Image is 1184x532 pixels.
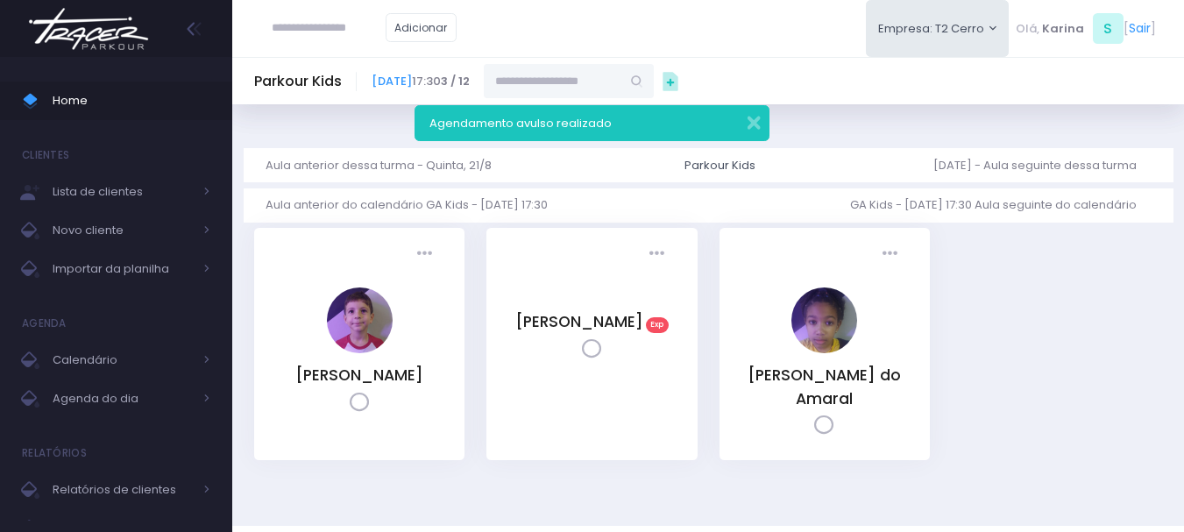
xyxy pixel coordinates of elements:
span: Relatórios de clientes [53,479,193,501]
a: GA Kids - [DATE] 17:30 Aula seguinte do calendário [850,188,1151,223]
span: Exp [646,317,669,333]
a: Aula anterior do calendário GA Kids - [DATE] 17:30 [266,188,562,223]
a: [DATE] - Aula seguinte dessa turma [933,148,1151,182]
span: Agendamento avulso realizado [429,115,612,131]
span: S [1093,13,1124,44]
a: Serena Odara M Gomes do Amaral [791,341,857,358]
h4: Relatórios [22,436,87,471]
span: Lista de clientes [53,181,193,203]
a: [DATE] [372,73,412,89]
img: Serena Odara M Gomes do Amaral [791,287,857,353]
div: Parkour Kids [684,157,755,174]
h5: Parkour Kids [254,73,342,90]
span: Novo cliente [53,219,193,242]
span: Agenda do dia [53,387,193,410]
img: Antonio Abrell Ribeiro [327,287,393,353]
a: Sair [1129,19,1151,38]
span: Calendário [53,349,193,372]
a: [PERSON_NAME] [295,365,423,386]
div: [ ] [1009,9,1162,48]
h4: Clientes [22,138,69,173]
a: [PERSON_NAME] [515,311,643,332]
h4: Agenda [22,306,67,341]
strong: 3 / 12 [441,73,470,89]
a: Aula anterior dessa turma - Quinta, 21/8 [266,148,506,182]
a: [PERSON_NAME] do Amaral [748,365,901,408]
span: Olá, [1016,20,1039,38]
span: 17:30 [372,73,470,90]
a: Adicionar [386,13,457,42]
span: Karina [1042,20,1084,38]
span: Importar da planilha [53,258,193,280]
a: Antonio Abrell Ribeiro [327,341,393,358]
span: Home [53,89,210,112]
